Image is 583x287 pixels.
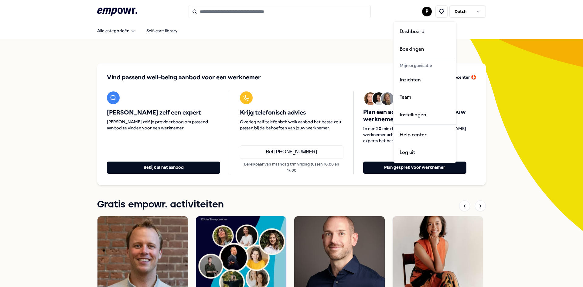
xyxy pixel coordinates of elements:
[395,23,455,40] a: Dashboard
[395,40,455,58] a: Boekingen
[395,126,455,144] a: Help center
[395,106,455,124] a: Instellingen
[395,60,455,71] div: Mijn organisatie
[395,71,455,89] a: Inzichten
[395,88,455,106] a: Team
[395,144,455,161] div: Log uit
[393,21,456,163] div: P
